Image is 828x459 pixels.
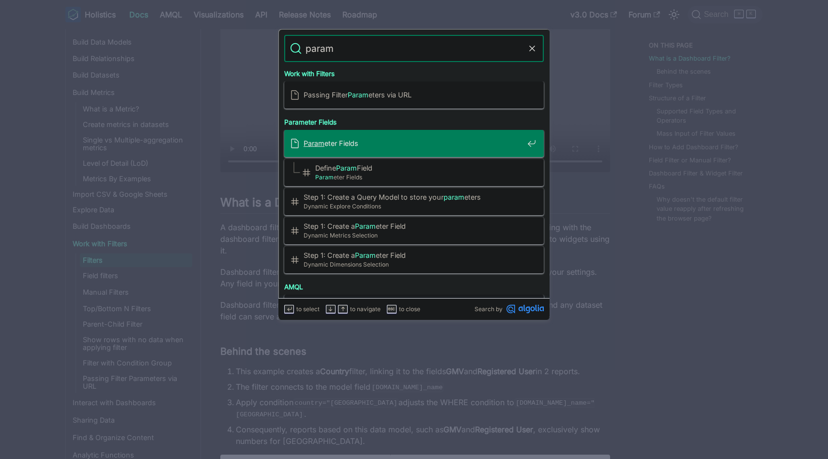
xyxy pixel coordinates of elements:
span: Dynamic Dimensions Selection [304,260,523,269]
span: eter Fields [304,139,523,148]
span: Step 1: Create a eter Field​ [304,251,523,260]
div: Parameter Fields [282,111,546,130]
span: to select [296,304,320,314]
svg: Algolia [506,304,544,314]
span: to close [399,304,420,314]
span: Passing Filter eters via URL [304,90,523,99]
input: Search docs [302,35,526,62]
a: Step 1: Create aParameter Field​Dynamic Dimensions Selection [284,246,544,273]
span: Define Field​ [315,163,523,173]
a: Parameter Fields [284,130,544,157]
span: to navigate [350,304,381,314]
svg: Enter key [286,305,293,313]
span: Dynamic Metrics Selection [304,231,523,240]
span: Step 1: Create a Query Model to store your eters​ [304,192,523,202]
mark: param [444,193,464,201]
a: Step 1: Create a Query Model to store yourparameters​Dynamic Explore Conditions [284,188,544,215]
div: AMQL [282,275,546,295]
svg: Arrow up [339,305,347,313]
span: Step 1: Create a eter Field​ [304,222,523,231]
a: Passing FilterParameters via URL [284,81,544,109]
a: Parameter​Measure [284,295,544,322]
mark: Param [355,251,376,259]
mark: Param [315,174,334,181]
mark: Param [348,91,368,99]
a: Search byAlgolia [475,304,544,314]
a: Step 1: Create aParameter Field​Dynamic Metrics Selection [284,217,544,244]
mark: Param [336,164,357,172]
div: Work with Filters [282,62,546,81]
mark: Param [355,222,376,230]
svg: Arrow down [327,305,334,313]
span: Search by [475,304,503,314]
a: DefineParamField​Parameter Fields [284,159,544,186]
span: Dynamic Explore Conditions [304,202,523,211]
span: eter Fields [315,173,523,182]
svg: Escape key [388,305,395,313]
button: Clear the query [526,43,538,54]
mark: Param [304,139,324,147]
